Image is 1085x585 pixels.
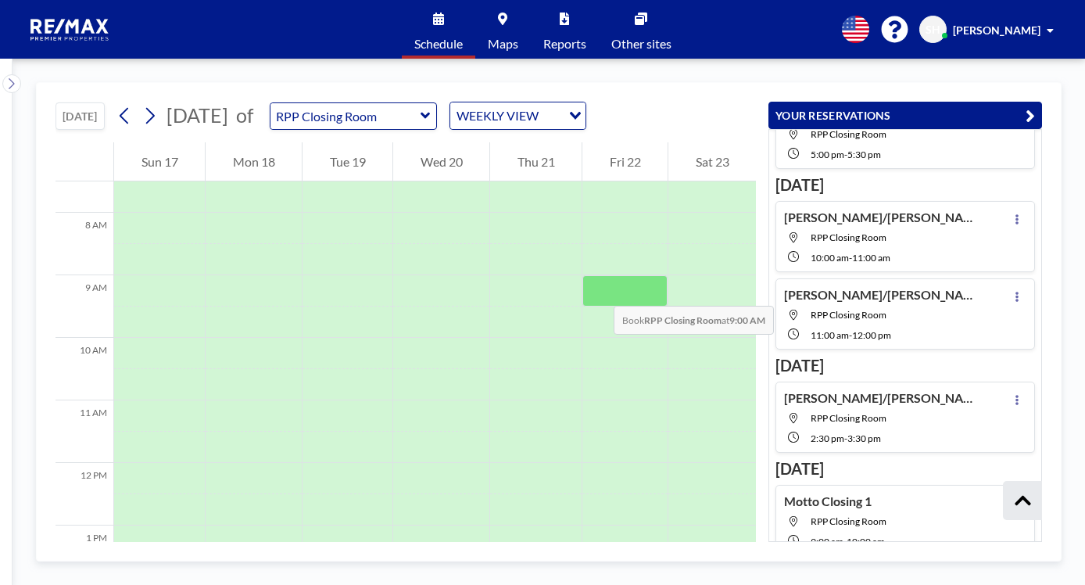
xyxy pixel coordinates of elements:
span: 12:00 PM [852,329,891,341]
span: RPP Closing Room [811,515,886,527]
span: - [844,149,847,160]
h4: [PERSON_NAME]/[PERSON_NAME] Trust-[STREET_ADDRESS][PERSON_NAME] -[PERSON_NAME] [784,390,979,406]
span: - [844,432,847,444]
div: Sun 17 [114,142,205,181]
span: 11:00 AM [811,329,849,341]
input: Search for option [543,106,560,126]
div: 7 AM [56,150,113,213]
span: - [843,536,847,547]
span: - [849,329,852,341]
span: Book at [614,306,774,335]
span: 9:00 AM [811,536,843,547]
button: YOUR RESERVATIONS [768,102,1042,129]
span: 2:30 PM [811,432,844,444]
div: Tue 19 [303,142,392,181]
span: 5:30 PM [847,149,881,160]
div: Sat 23 [668,142,756,181]
h4: [PERSON_NAME]/[PERSON_NAME]-[STREET_ADDRESS] Brooks [784,287,979,303]
span: - [849,252,852,264]
span: SH [926,23,940,37]
span: RPP Closing Room [811,231,886,243]
div: 9 AM [56,275,113,338]
span: 10:00 AM [811,252,849,264]
h3: [DATE] [775,459,1035,479]
span: 3:30 PM [847,432,881,444]
h3: [DATE] [775,356,1035,375]
b: RPP Closing Room [644,314,722,326]
div: Mon 18 [206,142,302,181]
div: 11 AM [56,400,113,463]
span: Other sites [611,38,671,50]
span: Schedule [414,38,463,50]
span: 10:00 AM [847,536,885,547]
div: Thu 21 [490,142,582,181]
div: 8 AM [56,213,113,275]
div: 10 AM [56,338,113,400]
b: 9:00 AM [729,314,765,326]
span: RPP Closing Room [811,412,886,424]
span: 11:00 AM [852,252,890,264]
div: Wed 20 [393,142,489,181]
div: Fri 22 [582,142,668,181]
span: Reports [543,38,586,50]
span: Maps [488,38,518,50]
h4: Motto Closing 1 [784,493,872,509]
h4: [PERSON_NAME]/[PERSON_NAME]-[STREET_ADDRESS][PERSON_NAME] [784,210,979,225]
span: [DATE] [167,103,228,127]
span: [PERSON_NAME] [953,23,1040,37]
h3: [DATE] [775,175,1035,195]
div: Search for option [450,102,585,129]
input: RPP Closing Room [270,103,421,129]
span: 5:00 PM [811,149,844,160]
span: of [236,103,253,127]
button: [DATE] [56,102,105,130]
img: organization-logo [25,14,116,45]
span: WEEKLY VIEW [453,106,542,126]
div: 12 PM [56,463,113,526]
span: RPP Closing Room [811,309,886,321]
span: RPP Closing Room [811,128,886,140]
